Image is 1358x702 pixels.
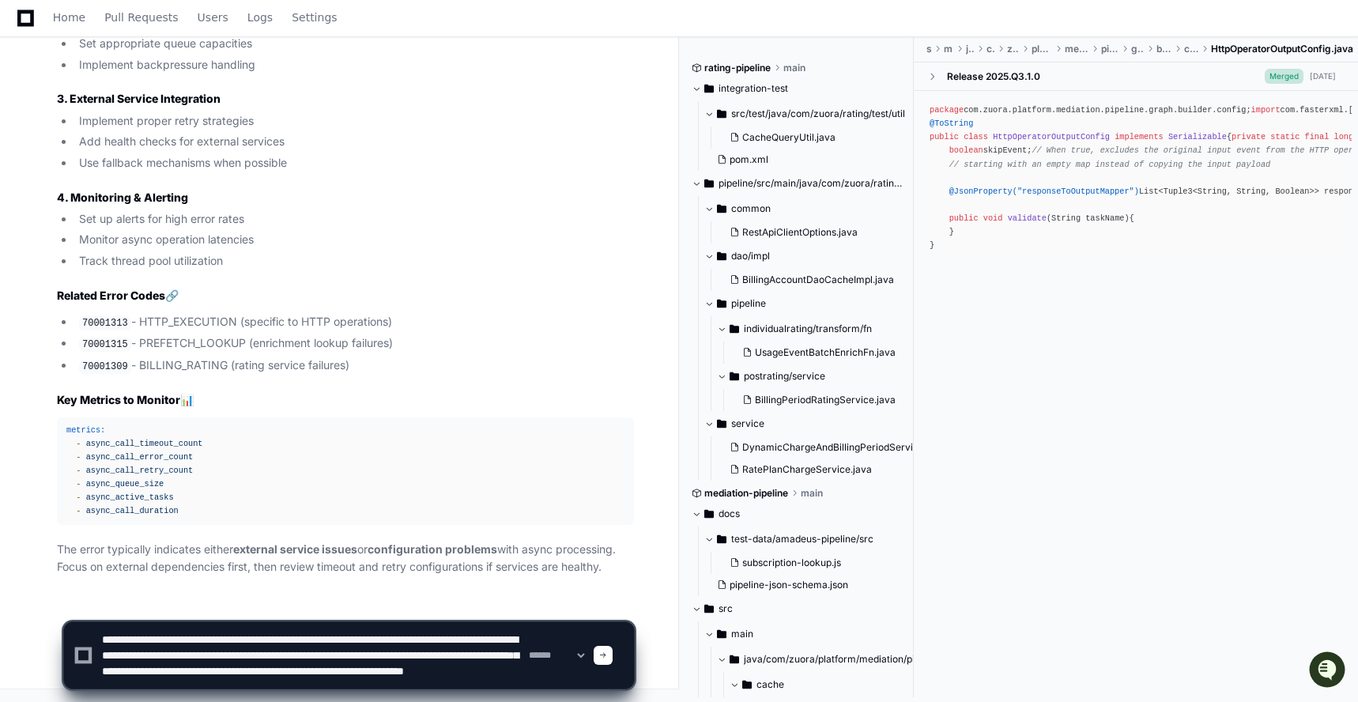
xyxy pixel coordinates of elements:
[1270,132,1300,142] span: static
[247,13,273,22] span: Logs
[704,487,788,500] span: mediation-pipeline
[704,291,915,316] button: pipeline
[76,452,81,462] span: -
[74,210,634,228] li: Set up alerts for high error rates
[704,101,905,126] button: src/test/java/com/zuora/rating/test/util
[86,506,179,515] span: async_call_duration
[1008,213,1047,223] span: validate
[736,389,905,411] button: BillingPeriodRatingService.java
[74,133,634,151] li: Add health checks for external services
[717,316,915,342] button: individualrating/transform/fn
[949,145,983,155] span: boolean
[74,313,634,332] li: - HTTP_EXECUTION (specific to HTTP operations)
[704,504,714,523] svg: Directory
[719,177,902,190] span: pipeline/src/main/java/com/zuora/rating/beam
[86,493,174,502] span: async_active_tasks
[76,493,81,502] span: -
[711,149,896,171] button: pom.xml
[964,132,988,142] span: class
[16,118,44,146] img: 1756235613930-3d25f9e4-fa56-45dd-b3ad-e072dfbd1548
[723,269,905,291] button: BillingAccountDaoCacheImpl.java
[704,62,771,74] span: rating-pipeline
[986,43,994,55] span: com
[79,316,131,330] code: 70001313
[233,542,357,556] strong: external service issues
[79,338,131,352] code: 70001315
[1101,43,1118,55] span: pipeline
[944,43,953,55] span: main
[742,131,836,144] span: CacheQueryUtil.java
[86,466,194,475] span: async_call_retry_count
[742,463,872,476] span: RatePlanChargeService.java
[801,487,823,500] span: main
[57,541,634,577] p: The error typically indicates either or with async processing. Focus on external dependencies fir...
[76,479,81,489] span: -
[76,466,81,475] span: -
[704,196,915,221] button: common
[730,367,739,386] svg: Directory
[742,441,945,454] span: DynamicChargeAndBillingPeriodService.java
[947,70,1040,83] div: Release 2025.Q3.1.0
[723,436,918,459] button: DynamicChargeAndBillingPeriodService.java
[704,411,915,436] button: service
[57,191,188,204] strong: 4. Monitoring & Alerting
[157,166,191,178] span: Pylon
[731,108,905,120] span: src/test/java/com/zuora/rating/test/util
[949,187,1139,196] span: @JsonProperty("responseToOutputMapper")
[717,414,726,433] svg: Directory
[704,79,714,98] svg: Directory
[755,394,896,406] span: BillingPeriodRatingService.java
[86,452,194,462] span: async_call_error_count
[1184,43,1198,55] span: config
[104,13,178,22] span: Pull Requests
[74,252,634,270] li: Track thread pool utilization
[711,574,892,596] button: pipeline-json-schema.json
[57,393,180,406] strong: Key Metrics to Monitor
[717,104,726,123] svg: Directory
[949,160,1271,169] span: // starting with an empty map instead of copying the input payload
[731,297,766,310] span: pipeline
[930,105,964,115] span: package
[1047,213,1130,223] span: (String taskName)
[1032,43,1051,55] span: platform
[57,392,634,408] h2: 📊
[742,226,858,239] span: RestApiClientOptions.java
[66,425,105,435] span: metrics:
[966,43,974,55] span: java
[719,508,740,520] span: docs
[74,35,634,53] li: Set appropriate queue capacities
[74,154,634,172] li: Use fallback mechanisms when possible
[731,250,770,262] span: dao/impl
[717,530,726,549] svg: Directory
[730,319,739,338] svg: Directory
[736,342,905,364] button: UsageEventBatchEnrichFn.java
[1156,43,1171,55] span: builder
[983,213,1003,223] span: void
[742,557,841,569] span: subscription-lookup.js
[198,13,228,22] span: Users
[57,289,165,302] strong: Related Error Codes
[1115,132,1164,142] span: implements
[74,56,634,74] li: Implement backpressure handling
[730,153,768,166] span: pom.xml
[704,526,902,552] button: test-data/amadeus-pipeline/src
[79,360,131,374] code: 70001309
[717,247,726,266] svg: Directory
[1131,43,1144,55] span: graph
[1310,70,1336,82] div: [DATE]
[54,118,259,134] div: Start new chat
[1307,650,1350,693] iframe: Open customer support
[53,13,85,22] span: Home
[86,439,203,448] span: async_call_timeout_count
[54,134,229,146] div: We're offline, but we'll be back soon!
[993,132,1110,142] span: HttpOperatorOutputConfig
[717,294,726,313] svg: Directory
[731,533,873,545] span: test-data/amadeus-pipeline/src
[74,231,634,249] li: Monitor async operation latencies
[692,501,902,526] button: docs
[704,243,915,269] button: dao/impl
[742,274,894,286] span: BillingAccountDaoCacheImpl.java
[731,202,771,215] span: common
[744,370,825,383] span: postrating/service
